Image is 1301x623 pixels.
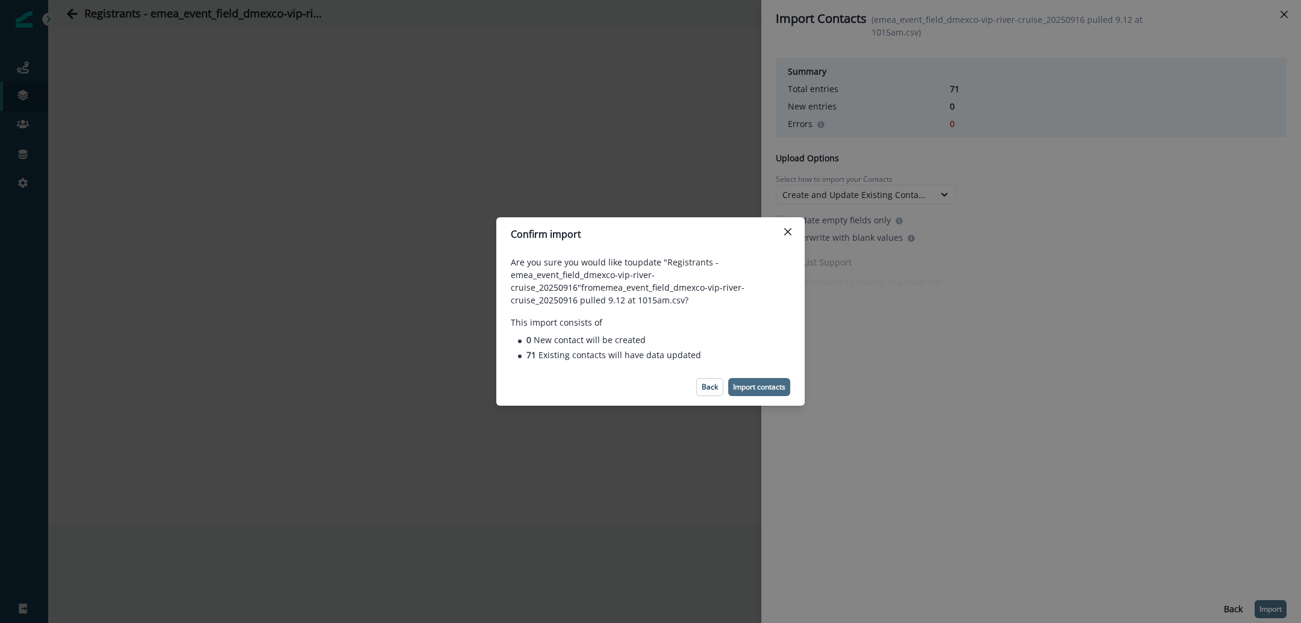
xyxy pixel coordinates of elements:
[696,378,723,396] button: Back
[526,333,646,346] p: New contact will be created
[526,349,538,361] span: 71
[511,227,581,241] p: Confirm import
[526,349,701,361] p: Existing contacts will have data updated
[526,334,534,346] span: 0
[511,256,790,306] p: Are you sure you would like to update "Registrants - emea_event_field_dmexco-vip-river-cruise_202...
[733,383,785,391] p: Import contacts
[511,316,790,329] p: This import consists of
[702,383,718,391] p: Back
[778,222,797,241] button: Close
[728,378,790,396] button: Import contacts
